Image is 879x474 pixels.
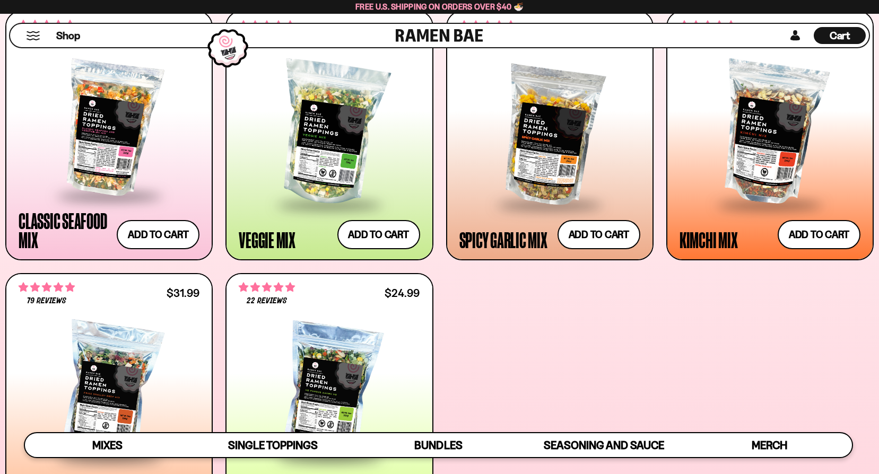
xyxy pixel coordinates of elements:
[521,433,686,457] a: Seasoning and Sauce
[356,433,521,457] a: Bundles
[117,220,199,249] button: Add to cart
[686,433,852,457] a: Merch
[92,438,123,452] span: Mixes
[337,220,420,249] button: Add to cart
[752,438,787,452] span: Merch
[814,24,866,47] div: Cart
[190,433,356,457] a: Single Toppings
[385,288,420,298] div: $24.99
[680,230,738,249] div: Kimchi Mix
[5,11,213,260] a: 4.68 stars 2831 reviews $26.99 Classic Seafood Mix Add to cart
[225,11,433,260] a: 4.76 stars 1409 reviews $24.99 Veggie Mix Add to cart
[56,29,80,43] span: Shop
[666,11,874,260] a: 4.76 stars 436 reviews $25.99 Kimchi Mix Add to cart
[830,29,850,42] span: Cart
[27,297,66,305] span: 79 reviews
[239,230,295,249] div: Veggie Mix
[459,230,547,249] div: Spicy Garlic Mix
[167,288,199,298] div: $31.99
[56,27,80,44] a: Shop
[239,280,295,294] span: 4.82 stars
[544,438,664,452] span: Seasoning and Sauce
[355,2,524,12] span: Free U.S. Shipping on Orders over $40 🍜
[414,438,462,452] span: Bundles
[26,31,40,40] button: Mobile Menu Trigger
[778,220,860,249] button: Add to cart
[19,211,111,249] div: Classic Seafood Mix
[25,433,190,457] a: Mixes
[446,11,654,260] a: 4.75 stars 963 reviews $25.99 Spicy Garlic Mix Add to cart
[228,438,318,452] span: Single Toppings
[247,297,287,305] span: 22 reviews
[19,280,75,294] span: 4.82 stars
[558,220,640,249] button: Add to cart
